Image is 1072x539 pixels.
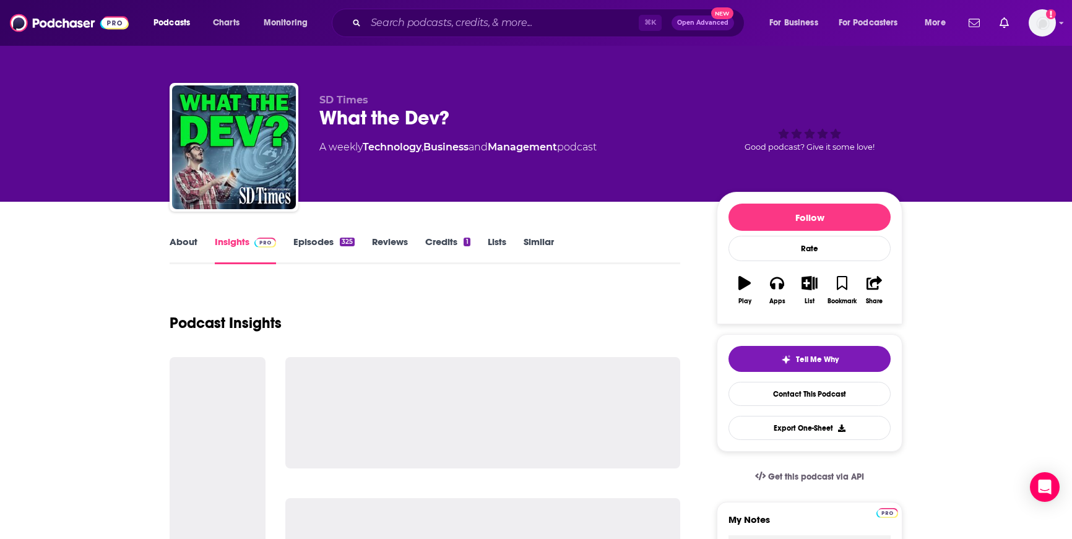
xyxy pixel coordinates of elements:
[839,14,898,32] span: For Podcasters
[876,506,898,518] a: Pro website
[796,355,839,364] span: Tell Me Why
[639,15,662,31] span: ⌘ K
[153,14,190,32] span: Podcasts
[925,14,946,32] span: More
[170,236,197,264] a: About
[423,141,469,153] a: Business
[831,13,916,33] button: open menu
[425,236,470,264] a: Credits1
[738,298,751,305] div: Play
[170,314,282,332] h1: Podcast Insights
[728,514,891,535] label: My Notes
[215,236,276,264] a: InsightsPodchaser Pro
[728,236,891,261] div: Rate
[858,268,891,313] button: Share
[293,236,355,264] a: Episodes325
[677,20,728,26] span: Open Advanced
[363,141,421,153] a: Technology
[728,382,891,406] a: Contact This Podcast
[319,140,597,155] div: A weekly podcast
[768,472,864,482] span: Get this podcast via API
[213,14,240,32] span: Charts
[866,298,883,305] div: Share
[761,13,834,33] button: open menu
[366,13,639,33] input: Search podcasts, credits, & more...
[717,94,902,171] div: Good podcast? Give it some love!
[728,268,761,313] button: Play
[711,7,733,19] span: New
[469,141,488,153] span: and
[488,141,557,153] a: Management
[340,238,355,246] div: 325
[793,268,826,313] button: List
[769,14,818,32] span: For Business
[254,238,276,248] img: Podchaser Pro
[172,85,296,209] img: What the Dev?
[761,268,793,313] button: Apps
[255,13,324,33] button: open menu
[10,11,129,35] img: Podchaser - Follow, Share and Rate Podcasts
[372,236,408,264] a: Reviews
[745,462,874,492] a: Get this podcast via API
[1029,9,1056,37] button: Show profile menu
[524,236,554,264] a: Similar
[805,298,815,305] div: List
[769,298,785,305] div: Apps
[488,236,506,264] a: Lists
[995,12,1014,33] a: Show notifications dropdown
[828,298,857,305] div: Bookmark
[421,141,423,153] span: ,
[264,14,308,32] span: Monitoring
[1030,472,1060,502] div: Open Intercom Messenger
[745,142,875,152] span: Good podcast? Give it some love!
[728,346,891,372] button: tell me why sparkleTell Me Why
[205,13,247,33] a: Charts
[319,94,368,106] span: SD Times
[672,15,734,30] button: Open AdvancedNew
[728,204,891,231] button: Follow
[1029,9,1056,37] img: User Profile
[1029,9,1056,37] span: Logged in as patiencebaldacci
[876,508,898,518] img: Podchaser Pro
[728,416,891,440] button: Export One-Sheet
[1046,9,1056,19] svg: Add a profile image
[916,13,961,33] button: open menu
[464,238,470,246] div: 1
[145,13,206,33] button: open menu
[781,355,791,364] img: tell me why sparkle
[964,12,985,33] a: Show notifications dropdown
[826,268,858,313] button: Bookmark
[344,9,756,37] div: Search podcasts, credits, & more...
